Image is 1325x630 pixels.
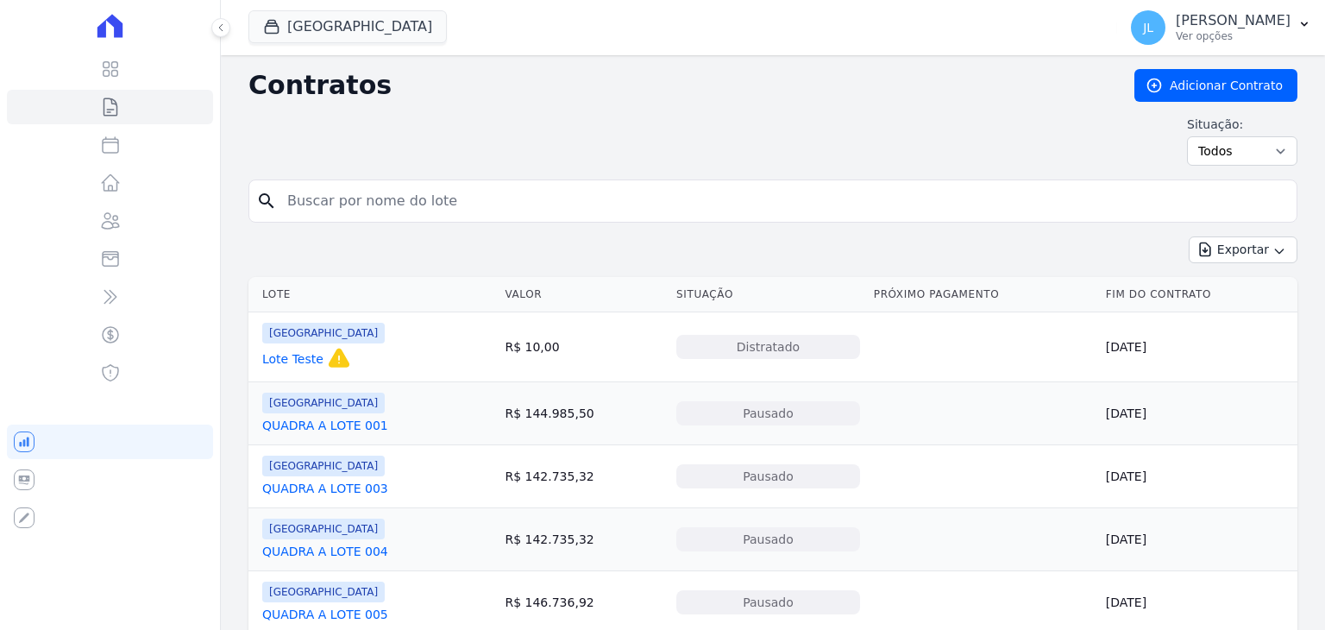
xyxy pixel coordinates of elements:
[676,527,860,551] div: Pausado
[1176,12,1290,29] p: [PERSON_NAME]
[1189,236,1297,263] button: Exportar
[867,277,1099,312] th: Próximo Pagamento
[256,191,277,211] i: search
[498,277,669,312] th: Valor
[676,335,860,359] div: Distratado
[262,350,323,368] a: Lote Teste
[1099,312,1297,382] td: [DATE]
[498,312,669,382] td: R$ 10,00
[262,519,385,539] span: [GEOGRAPHIC_DATA]
[1176,29,1290,43] p: Ver opções
[676,464,860,488] div: Pausado
[498,508,669,571] td: R$ 142.735,32
[277,184,1290,218] input: Buscar por nome do lote
[262,480,388,497] a: QUADRA A LOTE 003
[669,277,867,312] th: Situação
[262,543,388,560] a: QUADRA A LOTE 004
[498,382,669,445] td: R$ 144.985,50
[1134,69,1297,102] a: Adicionar Contrato
[1187,116,1297,133] label: Situação:
[248,277,498,312] th: Lote
[262,323,385,343] span: [GEOGRAPHIC_DATA]
[262,456,385,476] span: [GEOGRAPHIC_DATA]
[1099,445,1297,508] td: [DATE]
[1099,277,1297,312] th: Fim do Contrato
[248,10,447,43] button: [GEOGRAPHIC_DATA]
[1099,508,1297,571] td: [DATE]
[1143,22,1153,34] span: JL
[1117,3,1325,52] button: JL [PERSON_NAME] Ver opções
[498,445,669,508] td: R$ 142.735,32
[262,582,385,602] span: [GEOGRAPHIC_DATA]
[262,606,388,623] a: QUADRA A LOTE 005
[1099,382,1297,445] td: [DATE]
[248,70,1107,101] h2: Contratos
[262,417,388,434] a: QUADRA A LOTE 001
[676,590,860,614] div: Pausado
[262,393,385,413] span: [GEOGRAPHIC_DATA]
[676,401,860,425] div: Pausado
